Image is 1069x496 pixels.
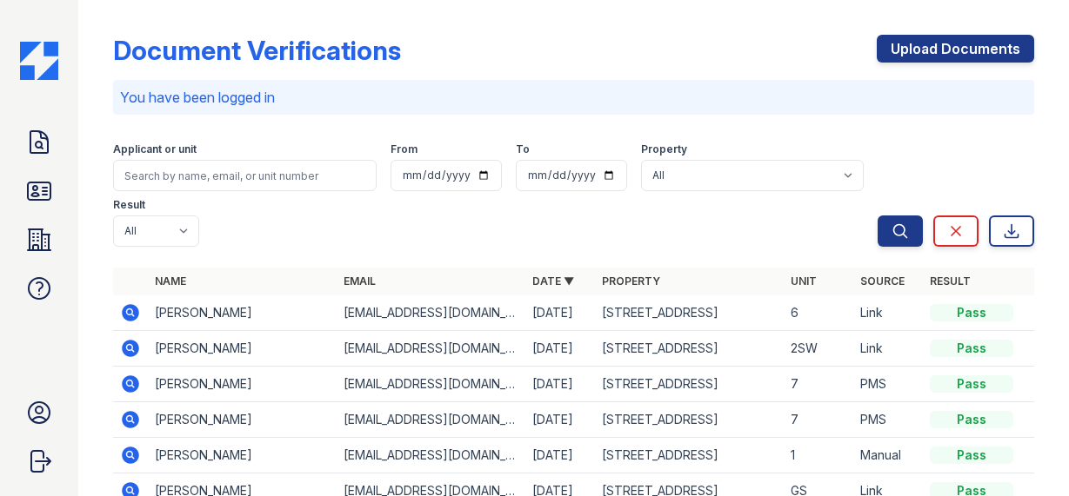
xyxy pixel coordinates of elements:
[337,438,525,473] td: [EMAIL_ADDRESS][DOMAIN_NAME]
[148,295,337,331] td: [PERSON_NAME]
[113,142,197,156] label: Applicant or unit
[525,331,595,367] td: [DATE]
[155,274,186,288] a: Name
[602,274,660,288] a: Property
[525,295,595,331] td: [DATE]
[853,367,923,402] td: PMS
[148,331,337,367] td: [PERSON_NAME]
[532,274,574,288] a: Date ▼
[337,402,525,438] td: [EMAIL_ADDRESS][DOMAIN_NAME]
[784,402,853,438] td: 7
[595,331,784,367] td: [STREET_ADDRESS]
[525,367,595,402] td: [DATE]
[853,331,923,367] td: Link
[784,331,853,367] td: 2SW
[595,295,784,331] td: [STREET_ADDRESS]
[525,438,595,473] td: [DATE]
[595,402,784,438] td: [STREET_ADDRESS]
[930,446,1013,464] div: Pass
[641,142,687,156] label: Property
[595,438,784,473] td: [STREET_ADDRESS]
[930,304,1013,321] div: Pass
[784,295,853,331] td: 6
[853,295,923,331] td: Link
[337,295,525,331] td: [EMAIL_ADDRESS][DOMAIN_NAME]
[113,160,377,191] input: Search by name, email, or unit number
[120,87,1027,108] p: You have been logged in
[516,142,530,156] label: To
[595,367,784,402] td: [STREET_ADDRESS]
[784,438,853,473] td: 1
[148,402,337,438] td: [PERSON_NAME]
[860,274,905,288] a: Source
[525,402,595,438] td: [DATE]
[877,35,1034,63] a: Upload Documents
[344,274,376,288] a: Email
[20,42,58,80] img: CE_Icon_Blue-c292c112584629df590d857e76928e9f676e5b41ef8f769ba2f05ee15b207248.png
[148,367,337,402] td: [PERSON_NAME]
[784,367,853,402] td: 7
[391,142,418,156] label: From
[113,198,145,212] label: Result
[930,274,971,288] a: Result
[853,402,923,438] td: PMS
[337,367,525,402] td: [EMAIL_ADDRESS][DOMAIN_NAME]
[930,375,1013,393] div: Pass
[853,438,923,473] td: Manual
[930,340,1013,357] div: Pass
[113,35,401,66] div: Document Verifications
[337,331,525,367] td: [EMAIL_ADDRESS][DOMAIN_NAME]
[930,411,1013,428] div: Pass
[791,274,817,288] a: Unit
[148,438,337,473] td: [PERSON_NAME]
